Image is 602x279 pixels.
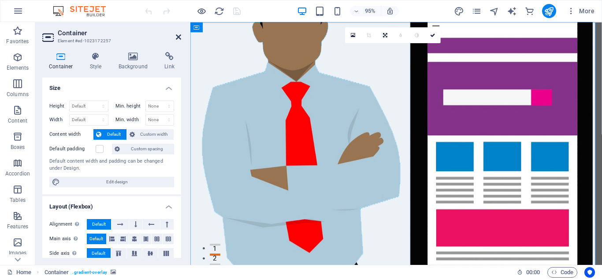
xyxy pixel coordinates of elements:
i: Reload page [214,6,224,16]
h4: Layout (Flexbox) [42,196,181,212]
span: Click to select. Double-click to edit [45,267,69,278]
button: 95% [350,6,381,16]
div: Default content width and padding can be changed under Design. [49,158,174,172]
p: Boxes [11,144,25,151]
a: Crop mode [361,27,377,43]
span: Default [92,219,106,230]
i: Navigator [489,6,499,16]
p: Features [7,223,28,230]
i: Pages (Ctrl+Alt+S) [472,6,482,16]
h4: Size [42,78,181,93]
button: Default [93,129,126,140]
h4: Container [42,52,83,71]
a: Click to cancel selection. Double-click to open Pages [7,267,31,278]
img: Editor Logo [51,6,117,16]
label: Width [49,117,69,122]
label: Height [49,104,69,108]
h6: Session time [517,267,540,278]
span: Custom width [137,129,171,140]
p: Columns [7,91,29,98]
i: This element contains a background [111,270,116,275]
span: Edit design [63,177,171,187]
span: Default [104,129,124,140]
p: Accordion [5,170,30,177]
a: Blur [393,27,409,43]
button: Code [547,267,577,278]
button: Custom width [127,129,174,140]
p: Content [8,117,27,124]
span: Default [89,234,103,244]
i: On resize automatically adjust zoom level to fit chosen device. [386,7,394,15]
h3: Element #ed-1023172257 [58,37,164,45]
button: 1 [20,233,31,235]
i: AI Writer [507,6,517,16]
a: Confirm ( Ctrl ⏎ ) [425,27,441,43]
button: More [563,4,598,18]
button: Custom spacing [112,144,174,154]
h6: 95% [363,6,377,16]
button: navigator [489,6,500,16]
a: Greyscale [409,27,425,43]
button: pages [472,6,482,16]
a: Change orientation [377,27,393,43]
label: Alignment [49,219,87,230]
button: reload [214,6,224,16]
h4: Style [83,52,112,71]
button: 3 [20,254,31,257]
a: Select files from the file manager, stock photos, or upload file(s) [346,27,361,43]
span: . gradient-overlay [72,267,107,278]
button: Default [87,248,111,259]
button: Usercentrics [584,267,595,278]
span: Code [551,267,573,278]
label: Side axis [49,248,87,259]
p: Favorites [6,38,29,45]
button: 2 [20,244,31,246]
span: : [532,269,534,275]
p: Elements [7,64,29,71]
label: Content width [49,129,93,140]
button: Default [87,219,111,230]
button: Click here to leave preview mode and continue editing [196,6,207,16]
nav: breadcrumb [45,267,116,278]
button: text_generator [507,6,517,16]
button: publish [542,4,556,18]
span: Default [92,248,105,259]
button: commerce [524,6,535,16]
label: Min. width [115,117,145,122]
span: 00 00 [526,267,540,278]
button: design [454,6,465,16]
h4: Background [112,52,158,71]
h4: Link [158,52,181,71]
p: Tables [10,197,26,204]
i: Publish [544,6,554,16]
h2: Container [58,29,181,37]
label: Main axis [49,234,87,244]
button: Default [87,234,106,244]
label: Default padding [49,144,96,154]
i: Design (Ctrl+Alt+Y) [454,6,464,16]
label: Min. height [115,104,145,108]
p: Images [9,249,27,257]
button: Edit design [49,177,174,187]
i: Commerce [524,6,535,16]
span: Custom spacing [123,144,171,154]
span: More [567,7,595,15]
